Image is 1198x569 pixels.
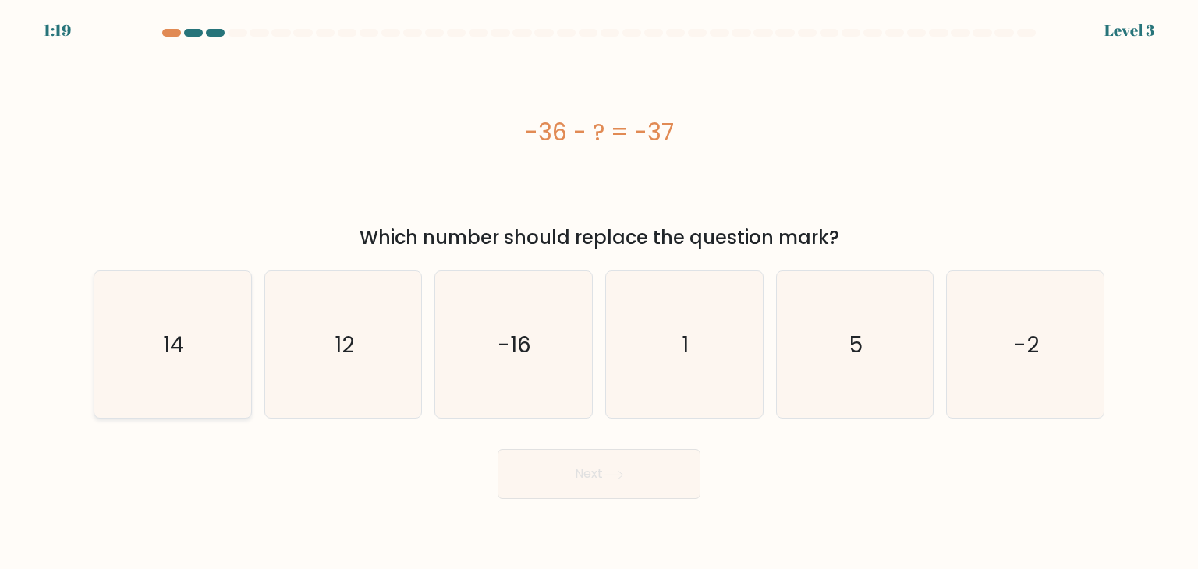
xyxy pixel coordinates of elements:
div: -36 - ? = -37 [94,115,1104,150]
text: 14 [164,329,185,360]
text: -2 [1014,329,1039,360]
div: 1:19 [44,19,71,42]
button: Next [498,449,700,499]
div: Level 3 [1104,19,1154,42]
text: 1 [682,329,689,360]
text: 12 [335,329,354,360]
div: Which number should replace the question mark? [103,224,1095,252]
text: 5 [849,329,863,360]
text: -16 [498,329,532,360]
